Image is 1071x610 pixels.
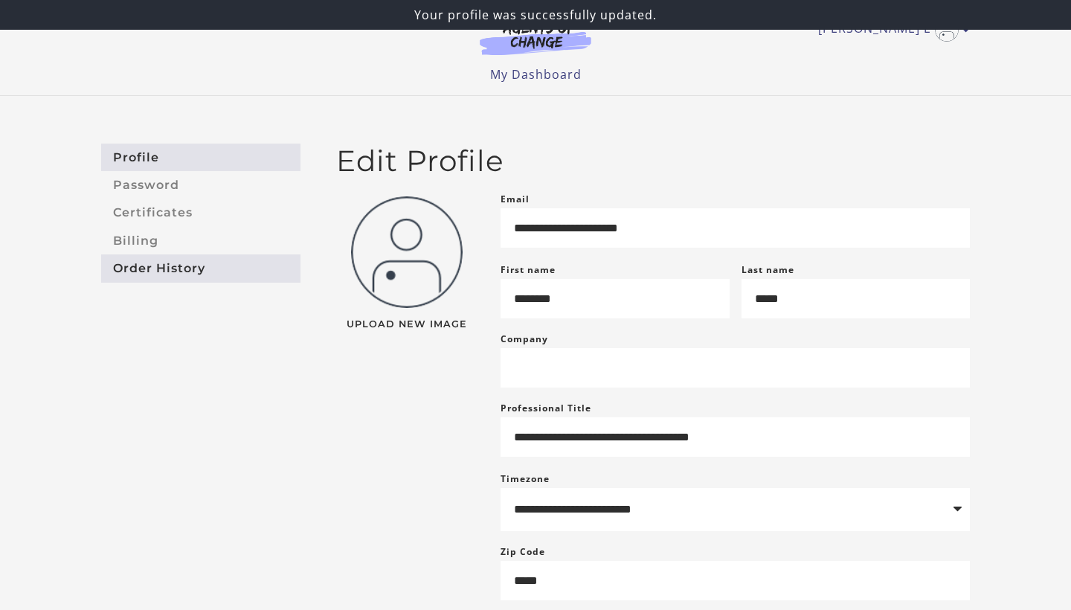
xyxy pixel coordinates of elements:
h2: Edit Profile [336,144,970,179]
label: Email [501,190,530,208]
label: Professional Title [501,399,591,417]
label: Timezone [501,472,550,485]
a: Password [101,171,300,199]
a: Certificates [101,199,300,227]
a: My Dashboard [490,66,582,83]
a: Profile [101,144,300,171]
a: Toggle menu [818,18,962,42]
label: Last name [742,263,794,276]
a: Order History [101,254,300,282]
label: First name [501,263,556,276]
label: Company [501,330,548,348]
a: Billing [101,227,300,254]
img: Agents of Change Logo [464,21,607,55]
label: Zip Code [501,543,545,561]
span: Upload New Image [336,320,477,330]
p: Your profile was successfully updated. [6,6,1065,24]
